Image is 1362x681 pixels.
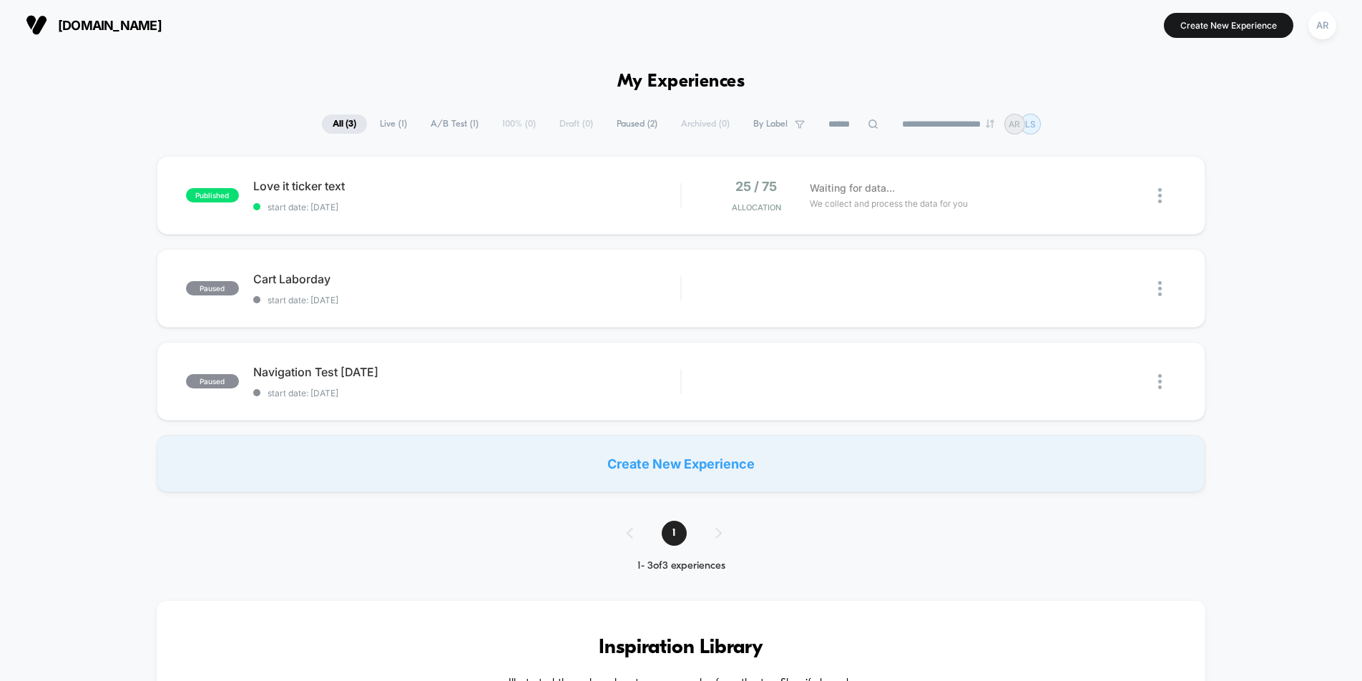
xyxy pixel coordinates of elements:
[322,114,367,134] span: All ( 3 )
[1158,188,1162,203] img: close
[1304,11,1341,40] button: AR
[810,180,895,196] span: Waiting for data...
[1164,13,1293,38] button: Create New Experience
[1025,119,1036,129] p: LS
[253,295,680,305] span: start date: [DATE]
[606,114,668,134] span: Paused ( 2 )
[1158,374,1162,389] img: close
[157,435,1205,492] div: Create New Experience
[420,114,489,134] span: A/B Test ( 1 )
[810,197,968,210] span: We collect and process the data for you
[662,521,687,546] span: 1
[21,14,166,36] button: [DOMAIN_NAME]
[253,202,680,212] span: start date: [DATE]
[1158,281,1162,296] img: close
[186,281,239,295] span: paused
[753,119,788,129] span: By Label
[253,272,680,286] span: Cart Laborday
[186,374,239,388] span: paused
[58,18,162,33] span: [DOMAIN_NAME]
[1308,11,1336,39] div: AR
[26,14,47,36] img: Visually logo
[612,560,750,572] div: 1 - 3 of 3 experiences
[253,388,680,398] span: start date: [DATE]
[986,119,994,128] img: end
[200,637,1162,660] h3: Inspiration Library
[617,72,745,92] h1: My Experiences
[732,202,781,212] span: Allocation
[1009,119,1020,129] p: AR
[253,179,680,193] span: Love it ticker text
[253,365,680,379] span: Navigation Test [DATE]
[186,188,239,202] span: published
[369,114,418,134] span: Live ( 1 )
[735,179,777,194] span: 25 / 75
